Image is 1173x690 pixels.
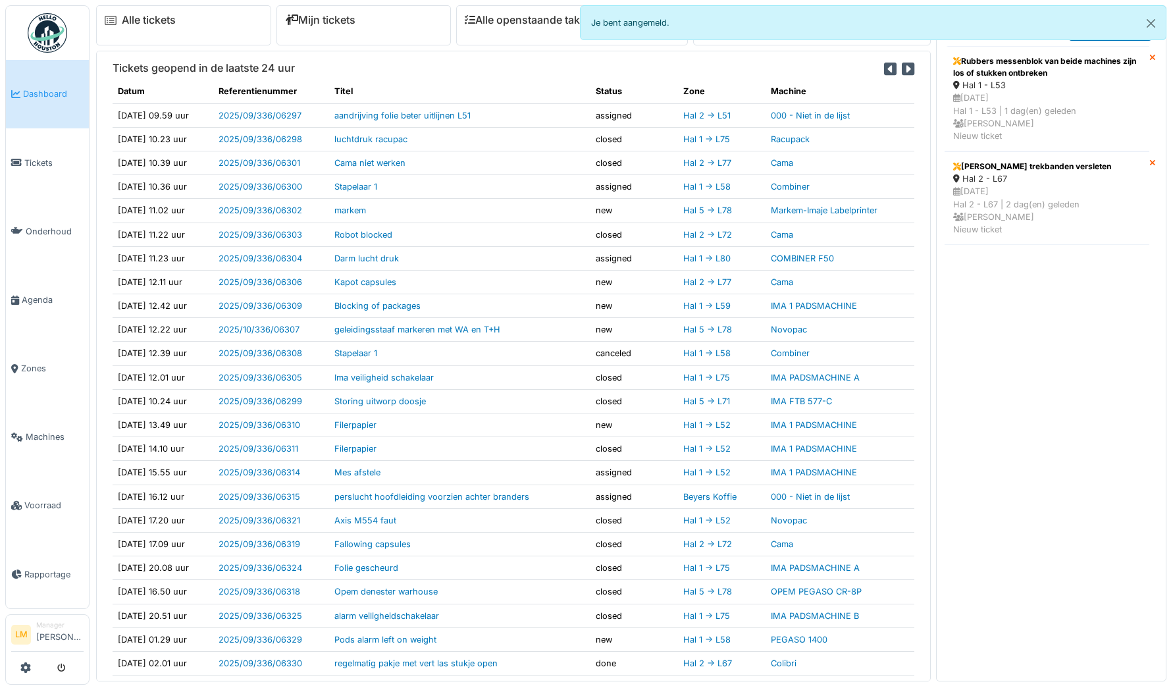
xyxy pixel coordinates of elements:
[771,325,807,334] a: Novopac
[771,658,796,668] a: Colibri
[113,389,213,413] td: [DATE] 10.24 uur
[334,396,426,406] a: Storing uitworp doosje
[771,277,793,287] a: Cama
[113,62,295,74] h6: Tickets geopend in de laatste 24 uur
[113,175,213,199] td: [DATE] 10.36 uur
[945,46,1149,151] a: Rubbers messenblok van beide machines zijn los of stukken ontbreken Hal 1 - L53 [DATE]Hal 1 - L53...
[771,492,850,502] a: 000 - Niet in de lijst
[590,199,678,223] td: new
[590,461,678,485] td: assigned
[683,253,731,263] a: Hal 1 -> L80
[219,658,302,668] a: 2025/09/336/06330
[11,625,31,645] li: LM
[590,318,678,342] td: new
[771,253,834,263] a: COMBINER F50
[113,318,213,342] td: [DATE] 12.22 uur
[683,563,730,573] a: Hal 1 -> L75
[113,80,213,103] th: Datum
[6,197,89,265] a: Onderhoud
[334,277,396,287] a: Kapot capsules
[953,55,1141,79] div: Rubbers messenblok van beide machines zijn los of stukken ontbreken
[334,587,438,597] a: Opem denester warhouse
[334,516,396,525] a: Axis M554 faut
[113,604,213,627] td: [DATE] 20.51 uur
[113,508,213,532] td: [DATE] 17.20 uur
[590,246,678,270] td: assigned
[771,158,793,168] a: Cama
[113,365,213,389] td: [DATE] 12.01 uur
[334,325,500,334] a: geleidingsstaaf markeren met WA en T+H
[6,540,89,608] a: Rapportage
[113,246,213,270] td: [DATE] 11.23 uur
[219,301,302,311] a: 2025/09/336/06309
[683,658,732,668] a: Hal 2 -> L67
[219,348,302,358] a: 2025/09/336/06308
[590,508,678,532] td: closed
[334,373,434,383] a: Ima veiligheid schakelaar
[113,151,213,174] td: [DATE] 10.39 uur
[26,431,84,443] span: Machines
[219,111,301,120] a: 2025/09/336/06297
[683,539,732,549] a: Hal 2 -> L72
[771,420,857,430] a: IMA 1 PADSMACHINE
[113,651,213,675] td: [DATE] 02.01 uur
[113,437,213,461] td: [DATE] 14.10 uur
[219,516,300,525] a: 2025/09/336/06321
[683,444,731,454] a: Hal 1 -> L52
[219,253,302,263] a: 2025/09/336/06304
[24,157,84,169] span: Tickets
[590,413,678,437] td: new
[683,420,731,430] a: Hal 1 -> L52
[334,611,439,621] a: alarm veiligheidschakelaar
[590,580,678,604] td: closed
[683,348,731,358] a: Hal 1 -> L58
[6,128,89,197] a: Tickets
[683,587,732,597] a: Hal 5 -> L78
[953,161,1141,172] div: [PERSON_NAME] trekbanden versleten
[6,403,89,471] a: Machines
[113,485,213,508] td: [DATE] 16.12 uur
[590,223,678,246] td: closed
[590,342,678,365] td: canceled
[334,348,377,358] a: Stapelaar 1
[334,563,398,573] a: Folie gescheurd
[590,556,678,580] td: closed
[334,420,377,430] a: Filerpapier
[113,461,213,485] td: [DATE] 15.55 uur
[6,265,89,334] a: Agenda
[113,223,213,246] td: [DATE] 11.22 uur
[113,627,213,651] td: [DATE] 01.29 uur
[219,444,298,454] a: 2025/09/336/06311
[334,230,392,240] a: Robot blocked
[334,301,421,311] a: Blocking of packages
[590,651,678,675] td: done
[771,611,859,621] a: IMA PADSMACHINE B
[771,516,807,525] a: Novopac
[113,556,213,580] td: [DATE] 20.08 uur
[334,205,366,215] a: markem
[590,532,678,556] td: closed
[28,13,67,53] img: Badge_color-CXgf-gQk.svg
[590,151,678,174] td: closed
[683,467,731,477] a: Hal 1 -> L52
[678,80,766,103] th: Zone
[771,230,793,240] a: Cama
[219,325,300,334] a: 2025/10/336/06307
[219,467,300,477] a: 2025/09/336/06314
[24,568,84,581] span: Rapportage
[771,205,877,215] a: Markem-Imaje Labelprinter
[113,413,213,437] td: [DATE] 13.49 uur
[771,301,857,311] a: IMA 1 PADSMACHINE
[590,270,678,294] td: new
[953,185,1141,236] div: [DATE] Hal 2 - L67 | 2 dag(en) geleden [PERSON_NAME] Nieuw ticket
[590,437,678,461] td: closed
[683,516,731,525] a: Hal 1 -> L52
[6,471,89,540] a: Voorraad
[219,563,302,573] a: 2025/09/336/06324
[945,151,1149,245] a: [PERSON_NAME] trekbanden versleten Hal 2 - L67 [DATE]Hal 2 - L67 | 2 dag(en) geleden [PERSON_NAME...
[683,611,730,621] a: Hal 1 -> L75
[329,80,590,103] th: Titel
[213,80,329,103] th: Referentienummer
[23,88,84,100] span: Dashboard
[21,362,84,375] span: Zones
